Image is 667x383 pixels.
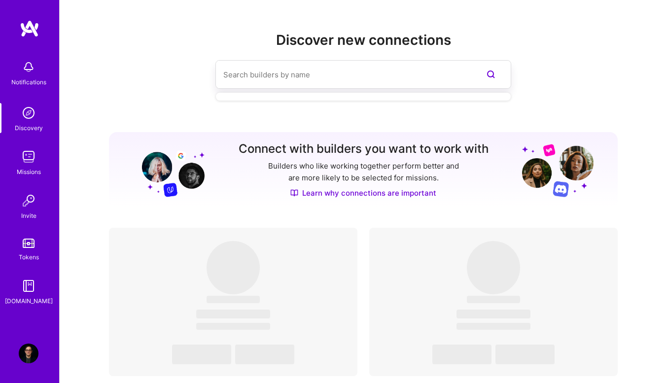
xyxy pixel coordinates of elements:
span: ‌ [196,323,270,330]
p: Builders who like working together perform better and are more likely to be selected for missions. [266,160,461,184]
span: ‌ [456,323,530,330]
span: ‌ [207,296,260,303]
span: ‌ [432,345,491,364]
div: [DOMAIN_NAME] [5,296,53,306]
i: icon SearchPurple [485,69,497,80]
div: Notifications [11,77,46,87]
img: teamwork [19,147,38,167]
img: tokens [23,239,35,248]
a: User Avatar [16,344,41,363]
img: guide book [19,276,38,296]
img: logo [20,20,39,37]
img: User Avatar [19,344,38,363]
img: Grow your network [133,143,205,197]
span: ‌ [196,310,270,318]
div: Invite [21,210,36,221]
span: ‌ [456,310,530,318]
span: ‌ [495,345,555,364]
img: bell [19,57,38,77]
span: ‌ [207,241,260,294]
h2: Discover new connections [109,32,618,48]
img: Grow your network [522,143,594,197]
img: Invite [19,191,38,210]
span: ‌ [235,345,294,364]
span: ‌ [172,345,231,364]
span: ‌ [467,296,520,303]
div: Discovery [15,123,43,133]
input: Search builders by name [223,62,464,87]
img: discovery [19,103,38,123]
img: Discover [290,189,298,197]
div: Missions [17,167,41,177]
a: Learn why connections are important [290,188,436,198]
h3: Connect with builders you want to work with [239,142,489,156]
div: Tokens [19,252,39,262]
span: ‌ [467,241,520,294]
